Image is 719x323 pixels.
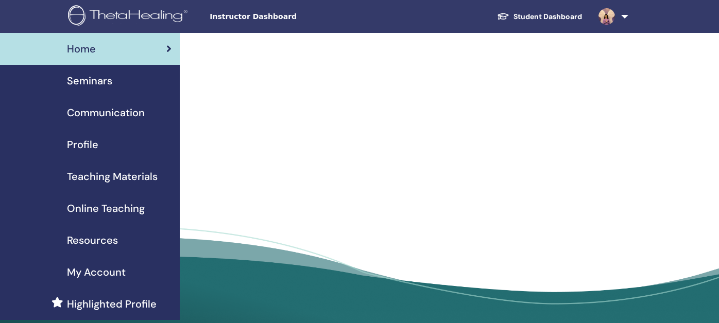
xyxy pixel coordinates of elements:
[67,41,96,57] span: Home
[497,12,509,21] img: graduation-cap-white.svg
[67,73,112,88] span: Seminars
[67,201,145,216] span: Online Teaching
[67,264,126,280] span: My Account
[67,137,98,152] span: Profile
[489,7,590,26] a: Student Dashboard
[210,11,364,22] span: Instructor Dashboard
[67,296,157,312] span: Highlighted Profile
[67,105,145,120] span: Communication
[68,5,191,28] img: logo.png
[67,169,158,184] span: Teaching Materials
[67,232,118,248] span: Resources
[598,8,615,25] img: default.jpg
